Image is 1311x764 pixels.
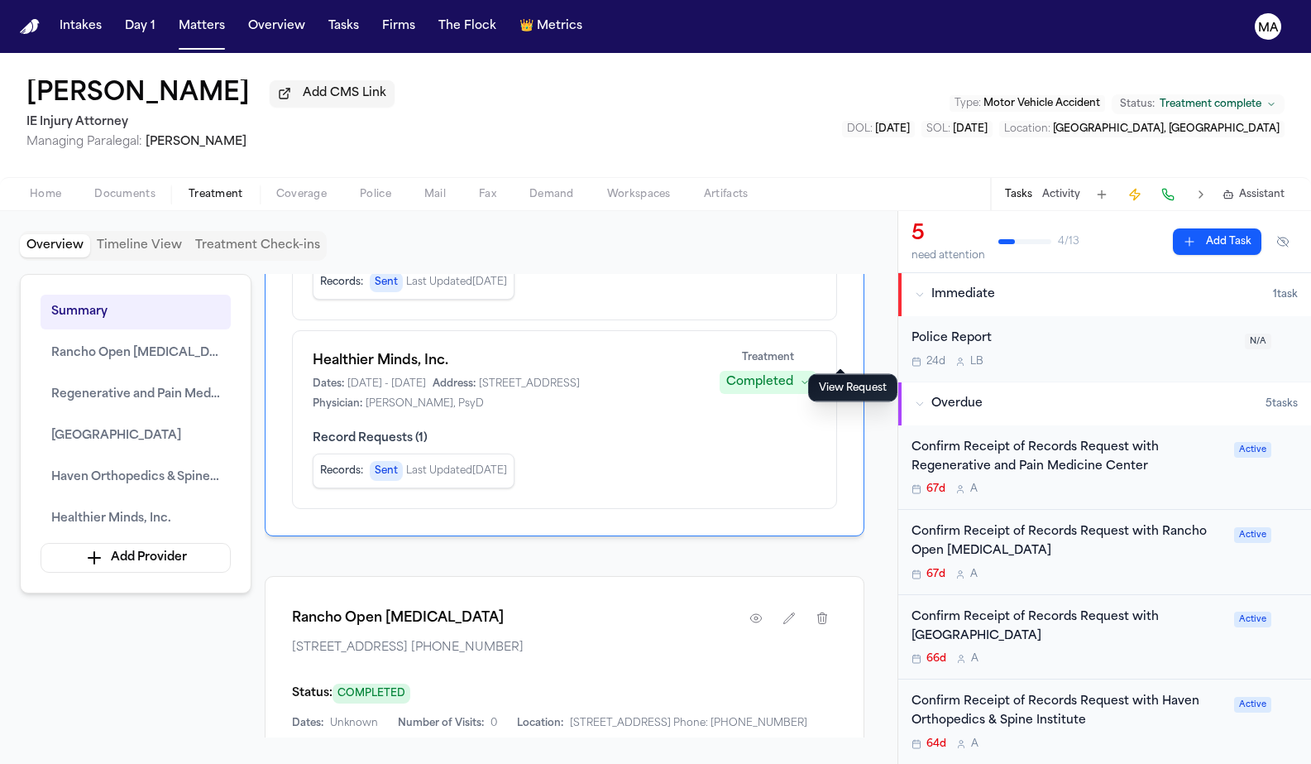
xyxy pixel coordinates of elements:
[26,79,250,109] button: Edit matter name
[1222,188,1285,201] button: Assistant
[726,374,793,391] div: Completed
[292,608,504,628] h1: Rancho Open [MEDICAL_DATA]
[926,124,950,134] span: SOL :
[898,316,1311,382] div: Open task: Police Report
[808,374,897,402] div: View Request
[517,717,563,730] span: Location:
[376,12,422,41] button: Firms
[842,121,915,137] button: Edit DOL: 2025-03-25
[398,717,484,730] span: Number of Visits:
[898,425,1311,511] div: Open task: Confirm Receipt of Records Request with Regenerative and Pain Medicine Center
[320,464,363,478] span: Records :
[406,464,507,478] span: Last Updated [DATE]
[704,188,749,201] span: Artifacts
[898,273,1311,316] button: Immediate1task
[1160,98,1261,111] span: Treatment complete
[926,483,945,496] span: 67d
[292,687,333,699] span: Status:
[1234,697,1271,713] span: Active
[41,543,231,573] button: Add Provider
[898,510,1311,595] div: Open task: Confirm Receipt of Records Request with Rancho Open MRI
[971,738,978,751] span: A
[911,249,985,262] div: need attention
[330,717,378,730] span: Unknown
[94,188,156,201] span: Documents
[41,419,231,454] button: [GEOGRAPHIC_DATA]
[1234,527,1271,543] span: Active
[983,99,1100,108] span: Motor Vehicle Accident
[1234,612,1271,627] span: Active
[189,234,327,257] button: Treatment Check-ins
[242,12,312,41] button: Overview
[1266,397,1298,411] span: 5 task s
[970,483,978,496] span: A
[270,80,395,107] button: Add CMS Link
[911,221,985,247] div: 5
[529,188,574,201] span: Demand
[570,717,807,730] span: [STREET_ADDRESS] Phone: [PHONE_NUMBER]
[292,717,323,730] span: Dates:
[292,640,837,656] span: [STREET_ADDRESS] [PHONE_NUMBER]
[41,377,231,412] button: Regenerative and Pain Medicine Center
[1239,188,1285,201] span: Assistant
[118,12,162,41] a: Day 1
[433,377,476,391] span: Address:
[406,276,507,289] span: Last Updated [DATE]
[1004,124,1050,134] span: Location :
[479,377,580,391] span: [STREET_ADDRESS]
[1053,124,1280,134] span: [GEOGRAPHIC_DATA], [GEOGRAPHIC_DATA]
[424,188,446,201] span: Mail
[370,272,403,292] span: Sent
[1005,188,1032,201] button: Tasks
[432,12,503,41] button: The Flock
[1268,228,1298,255] button: Hide completed tasks (⌘⇧H)
[720,371,816,394] button: Completed
[931,396,983,412] span: Overdue
[742,351,794,364] span: Treatment
[322,12,366,41] button: Tasks
[313,377,344,391] span: Dates:
[172,12,232,41] button: Matters
[1234,442,1271,458] span: Active
[41,460,231,495] button: Haven Orthopedics & Spine Institute
[53,12,108,41] button: Intakes
[320,276,363,289] span: Records :
[276,188,327,201] span: Coverage
[953,124,988,134] span: [DATE]
[926,652,946,665] span: 66d
[999,121,1285,137] button: Edit Location: Ontario, CA
[950,95,1105,112] button: Edit Type: Motor Vehicle Accident
[607,188,671,201] span: Workspaces
[41,295,231,329] button: Summary
[313,351,700,371] h1: Healthier Minds, Inc.
[911,329,1235,348] div: Police Report
[847,124,873,134] span: DOL :
[1058,235,1079,248] span: 4 / 13
[303,85,386,102] span: Add CMS Link
[370,461,403,481] span: Sent
[490,717,497,730] span: 0
[898,382,1311,425] button: Overdue5tasks
[1120,98,1155,111] span: Status:
[347,377,426,391] span: [DATE] - [DATE]
[20,234,90,257] button: Overview
[90,234,189,257] button: Timeline View
[1042,188,1080,201] button: Activity
[26,136,142,148] span: Managing Paralegal:
[971,652,978,665] span: A
[898,595,1311,680] div: Open task: Confirm Receipt of Records Request with San Antonio Regional Hospital
[333,684,410,704] span: COMPLETED
[1273,288,1298,301] span: 1 task
[1123,183,1146,206] button: Create Immediate Task
[926,355,945,368] span: 24d
[513,12,589,41] button: crownMetrics
[1112,94,1285,114] button: Change status from Treatment complete
[20,19,40,35] a: Home
[26,79,250,109] h1: [PERSON_NAME]
[30,188,61,201] span: Home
